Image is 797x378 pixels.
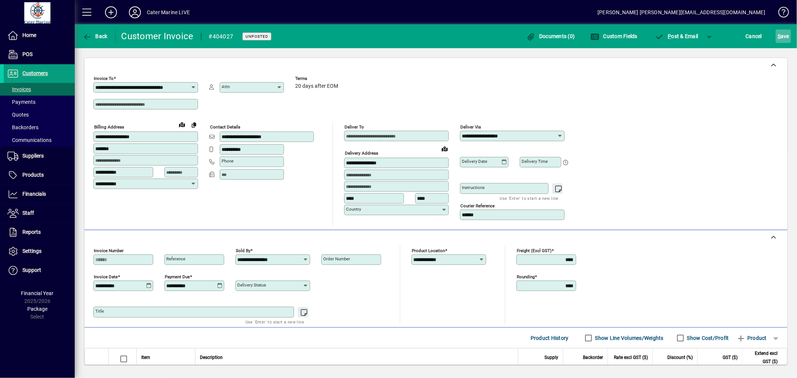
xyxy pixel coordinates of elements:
[668,33,671,39] span: P
[165,274,190,279] mat-label: Payment due
[525,30,577,43] button: Documents (0)
[655,33,698,39] span: ost & Email
[99,6,123,19] button: Add
[22,210,34,216] span: Staff
[176,118,188,130] a: View on map
[245,34,268,39] span: Unposted
[94,76,114,81] mat-label: Invoice To
[222,84,230,89] mat-label: Attn
[4,242,75,261] a: Settings
[95,309,104,314] mat-label: Title
[733,331,770,345] button: Product
[747,349,778,366] span: Extend excl GST ($)
[597,6,765,18] div: [PERSON_NAME] [PERSON_NAME][EMAIL_ADDRESS][DOMAIN_NAME]
[4,45,75,64] a: POS
[245,317,304,326] mat-hint: Use 'Enter' to start a new line
[526,33,575,39] span: Documents (0)
[4,26,75,45] a: Home
[651,30,702,43] button: Post & Email
[22,51,33,57] span: POS
[4,134,75,146] a: Communications
[236,248,250,253] mat-label: Sold by
[460,203,495,208] mat-label: Courier Reference
[7,112,29,118] span: Quotes
[7,86,31,92] span: Invoices
[200,353,223,362] span: Description
[773,1,788,26] a: Knowledge Base
[778,33,781,39] span: S
[346,207,361,212] mat-label: Country
[22,153,44,159] span: Suppliers
[614,353,648,362] span: Rate excl GST ($)
[4,261,75,280] a: Support
[4,204,75,223] a: Staff
[22,70,48,76] span: Customers
[295,76,340,81] span: Terms
[166,256,185,261] mat-label: Reference
[22,172,44,178] span: Products
[667,353,693,362] span: Discount (%)
[686,334,729,342] label: Show Cost/Profit
[27,306,47,312] span: Package
[295,83,338,89] span: 20 days after EOM
[517,274,535,279] mat-label: Rounding
[4,83,75,96] a: Invoices
[517,248,552,253] mat-label: Freight (excl GST)
[736,332,767,344] span: Product
[7,137,52,143] span: Communications
[589,30,639,43] button: Custom Fields
[345,124,364,130] mat-label: Deliver To
[528,331,572,345] button: Product History
[594,334,664,342] label: Show Line Volumes/Weights
[590,33,637,39] span: Custom Fields
[412,248,445,253] mat-label: Product location
[744,30,764,43] button: Cancel
[7,99,35,105] span: Payments
[209,31,234,43] div: #404027
[544,353,558,362] span: Supply
[22,32,36,38] span: Home
[81,30,109,43] button: Back
[147,6,190,18] div: Cater Marine LIVE
[4,96,75,108] a: Payments
[22,267,41,273] span: Support
[75,30,116,43] app-page-header-button: Back
[123,6,147,19] button: Profile
[462,159,487,164] mat-label: Delivery date
[21,290,54,296] span: Financial Year
[4,185,75,204] a: Financials
[4,108,75,121] a: Quotes
[462,185,485,190] mat-label: Instructions
[222,158,234,164] mat-label: Phone
[22,248,41,254] span: Settings
[22,229,41,235] span: Reports
[7,124,38,130] span: Backorders
[500,194,559,202] mat-hint: Use 'Enter' to start a new line
[22,191,46,197] span: Financials
[522,159,548,164] mat-label: Delivery time
[4,147,75,165] a: Suppliers
[776,30,791,43] button: Save
[460,124,481,130] mat-label: Deliver via
[531,332,569,344] span: Product History
[4,166,75,185] a: Products
[141,353,150,362] span: Item
[94,248,124,253] mat-label: Invoice number
[723,353,738,362] span: GST ($)
[746,30,762,42] span: Cancel
[188,119,200,131] button: Copy to Delivery address
[83,33,108,39] span: Back
[439,143,451,155] a: View on map
[94,274,118,279] mat-label: Invoice date
[583,353,603,362] span: Backorder
[121,30,194,42] div: Customer Invoice
[778,30,789,42] span: ave
[323,256,350,261] mat-label: Order number
[4,121,75,134] a: Backorders
[4,223,75,242] a: Reports
[237,282,266,288] mat-label: Delivery status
